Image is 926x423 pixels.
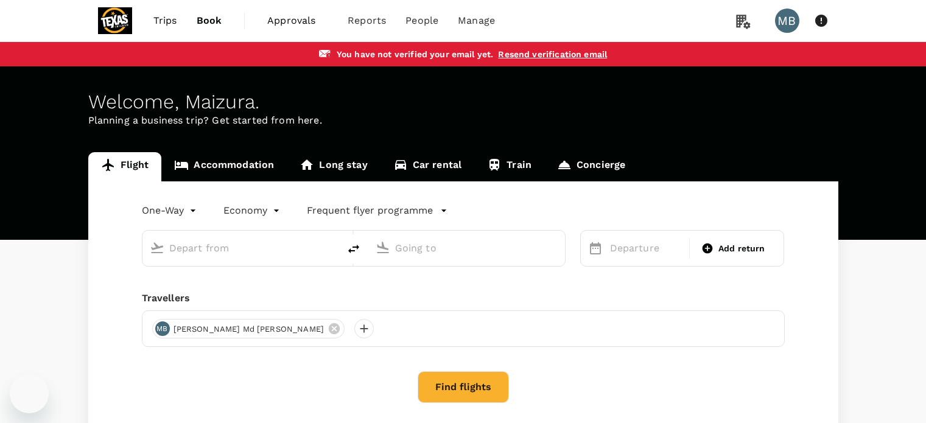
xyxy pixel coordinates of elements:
[88,91,838,113] div: Welcome , Maizura .
[142,291,785,306] div: Travellers
[152,319,345,338] div: MB[PERSON_NAME] Md [PERSON_NAME]
[718,242,765,255] span: Add return
[418,371,509,403] button: Find flights
[88,7,144,34] img: Texas Chicken (Malaysia) Sdn Bhd
[197,13,222,28] span: Book
[307,203,447,218] button: Frequent flyer programme
[458,13,495,28] span: Manage
[395,239,539,257] input: Going to
[348,13,386,28] span: Reports
[331,246,333,249] button: Open
[267,13,328,28] span: Approvals
[88,152,162,181] a: Flight
[142,201,199,220] div: One-Way
[556,246,559,249] button: Open
[169,239,314,257] input: Depart from
[166,323,332,335] span: [PERSON_NAME] Md [PERSON_NAME]
[610,241,682,256] p: Departure
[319,50,332,58] img: email-alert
[307,203,433,218] p: Frequent flyer programme
[339,234,368,264] button: delete
[88,113,838,128] p: Planning a business trip? Get started from here.
[161,152,287,181] a: Accommodation
[223,201,282,220] div: Economy
[474,152,544,181] a: Train
[544,152,638,181] a: Concierge
[337,49,494,59] span: You have not verified your email yet .
[10,374,49,413] iframe: Button to launch messaging window
[775,9,799,33] div: MB
[155,321,170,336] div: MB
[153,13,177,28] span: Trips
[381,152,475,181] a: Car rental
[405,13,438,28] span: People
[498,49,607,59] a: Resend verification email
[287,152,380,181] a: Long stay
